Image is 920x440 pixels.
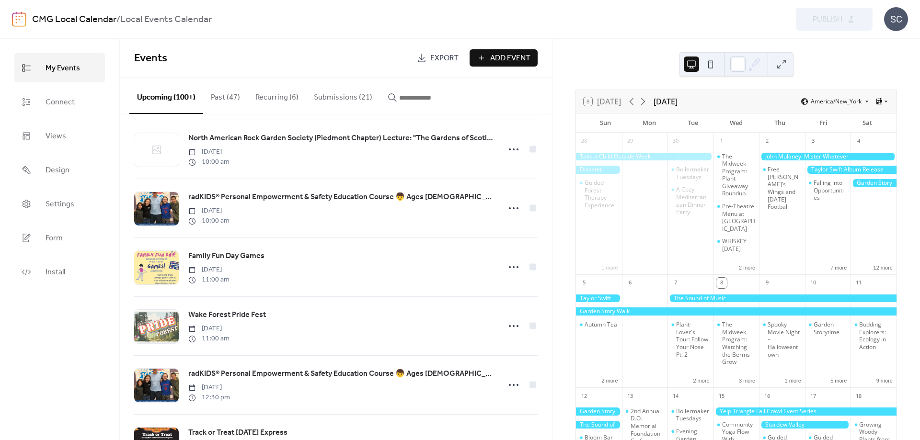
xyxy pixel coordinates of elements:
[579,391,589,401] div: 12
[670,278,681,288] div: 7
[627,113,671,133] div: Mon
[713,153,759,198] div: The Midweek Program: Plant Giveaway Roundup
[811,99,862,104] span: America/New_York
[667,321,713,358] div: Plant-Lover's Tour: Follow Your Nose Pt. 2
[188,383,230,393] span: [DATE]
[188,133,494,144] span: North American Rock Garden Society (Piedmont Chapter) Lecture: "The Gardens of Scotland"
[12,11,26,27] img: logo
[667,166,713,181] div: Boilermaker Tuesdays
[802,113,845,133] div: Fri
[814,321,847,336] div: Garden Storytime
[805,166,897,174] div: Taylor Swift Album Release Celebration
[46,197,74,212] span: Settings
[713,321,759,366] div: The Midweek Program: Watching the Berms Grow
[46,129,66,144] span: Views
[248,78,306,113] button: Recurring (6)
[188,334,230,344] span: 11:00 am
[579,136,589,147] div: 28
[716,391,727,401] div: 15
[14,155,105,184] a: Design
[576,421,622,429] div: The Sound of Music
[670,391,681,401] div: 14
[585,179,618,209] div: Guided Forest Therapy Experience
[851,321,897,350] div: Budding Explorers: Ecology in Action
[576,166,622,174] div: Disaster!
[759,421,851,429] div: Stardew Valley
[625,391,635,401] div: 13
[576,321,622,328] div: Autumn Tea
[46,163,69,178] span: Design
[598,263,621,271] button: 1 more
[762,391,772,401] div: 16
[781,376,805,384] button: 1 more
[188,309,266,321] span: Wake Forest Pride Fest
[120,11,212,29] b: Local Events Calendar
[722,237,756,252] div: WHISKEY [DATE]
[758,113,802,133] div: Thu
[134,48,167,69] span: Events
[306,78,380,113] button: Submissions (21)
[873,376,897,384] button: 9 more
[827,376,851,384] button: 5 more
[14,87,105,116] a: Connect
[716,278,727,288] div: 8
[188,147,230,157] span: [DATE]
[188,250,264,262] span: Family Fun Day Games
[713,203,759,232] div: Pre-Theatre Menu at Alley Twenty Six
[716,136,727,147] div: 1
[667,407,713,422] div: Boilermaker Tuesdays
[14,257,105,286] a: Install
[759,153,897,161] div: John Mulaney: Mister Whatever
[188,206,230,216] span: [DATE]
[576,179,622,209] div: Guided Forest Therapy Experience
[188,216,230,226] span: 10:00 am
[14,121,105,150] a: Views
[188,275,230,285] span: 11:00 am
[762,136,772,147] div: 2
[585,321,617,328] div: Autumn Tea
[853,278,864,288] div: 11
[713,237,759,252] div: WHISKEY WEDNESDAY
[870,263,897,271] button: 12 more
[853,136,864,147] div: 4
[851,179,897,187] div: Garden Story Walk
[188,368,494,380] a: radKIDS® Personal Empowerment & Safety Education Course 👦 Ages [DEMOGRAPHIC_DATA]
[676,166,710,181] div: Boilermaker Tuesdays
[32,11,116,29] a: CMG Local Calendar
[625,136,635,147] div: 29
[576,294,622,303] div: Taylor Swift Album Release Celebration
[116,11,120,29] b: /
[576,153,713,161] div: Take a Child Outside Week
[46,231,63,246] span: Form
[584,113,627,133] div: Sun
[410,49,466,67] a: Export
[625,278,635,288] div: 6
[188,393,230,403] span: 12:30 pm
[808,136,818,147] div: 3
[735,376,759,384] button: 3 more
[654,96,678,107] div: [DATE]
[576,307,897,316] div: Garden Story Walk
[667,186,713,215] div: A Cozy Mediterranean Dinner Party
[676,321,710,358] div: Plant-Lover's Tour: Follow Your Nose Pt. 2
[188,265,230,275] span: [DATE]
[670,136,681,147] div: 30
[188,427,287,439] span: Track or Treat [DATE] Express
[722,321,756,366] div: The Midweek Program: Watching the Berms Grow
[671,113,714,133] div: Tue
[759,166,805,211] div: Free Gussie’s Wings and Thursday Football
[713,407,897,416] div: Yelp Triangle Fall Crawl Event Series
[598,376,621,384] button: 2 more
[714,113,758,133] div: Wed
[853,391,864,401] div: 18
[46,95,75,110] span: Connect
[722,153,756,198] div: The Midweek Program: Plant Giveaway Roundup
[188,250,264,262] a: Family Fun Day Games
[129,78,203,114] button: Upcoming (100+)
[14,223,105,252] a: Form
[490,53,530,64] span: Add Event
[805,321,851,336] div: Garden Storytime
[46,61,80,76] span: My Events
[884,7,908,31] div: SC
